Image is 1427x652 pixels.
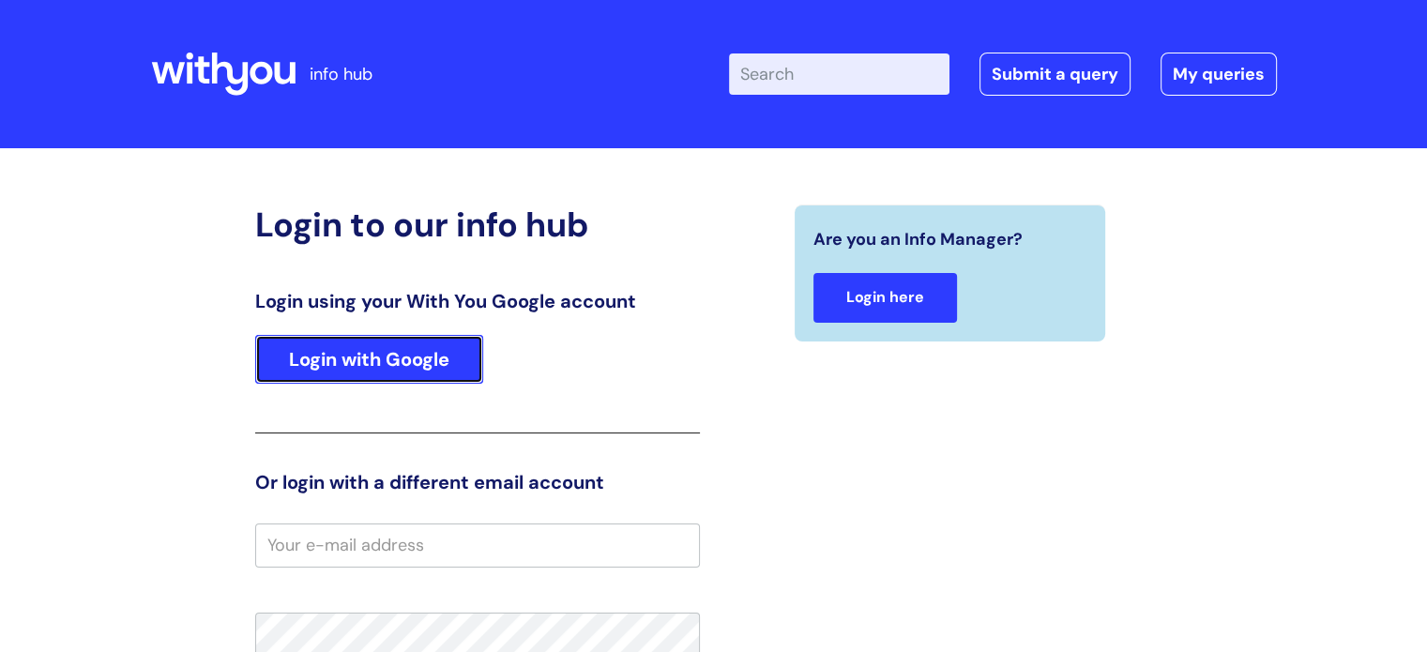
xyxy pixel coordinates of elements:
[310,59,372,89] p: info hub
[729,53,949,95] input: Search
[255,471,700,493] h3: Or login with a different email account
[813,224,1023,254] span: Are you an Info Manager?
[979,53,1131,96] a: Submit a query
[255,205,700,245] h2: Login to our info hub
[255,523,700,567] input: Your e-mail address
[813,273,957,323] a: Login here
[255,290,700,312] h3: Login using your With You Google account
[255,335,483,384] a: Login with Google
[1161,53,1277,96] a: My queries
